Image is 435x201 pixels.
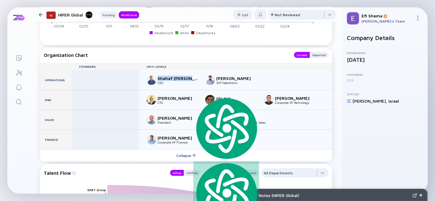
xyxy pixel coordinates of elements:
[230,24,240,28] tspan: 08/20
[100,11,117,19] button: Funding
[347,78,423,82] div: N/A
[352,98,387,104] div: [PERSON_NAME] ,
[147,135,156,144] img: Yossi Shoham picture
[347,92,423,96] div: Offices
[7,79,30,94] a: Reminders
[158,121,198,124] div: President
[147,115,156,125] img: Yoram Neuman picture
[216,81,257,85] div: SVP Operations
[312,20,314,24] tspan: 0
[79,24,88,28] tspan: 02/10
[419,194,422,197] img: Open Notes
[205,95,215,105] img: nir gur picture
[347,34,423,41] h2: Company Details
[173,151,200,160] div: Collapse
[158,115,198,121] div: [PERSON_NAME]
[193,97,259,160] img: logo.svg
[362,19,413,24] div: [PERSON_NAME]'s Team
[51,20,54,24] tspan: 0
[147,95,156,105] img: Yoel Jacobsen picture
[206,24,213,28] tspan: 11/18
[40,130,72,149] div: Finance
[347,51,423,55] div: Established
[158,96,198,101] div: [PERSON_NAME]
[158,101,198,104] div: CTO
[119,11,139,19] button: Workforce
[184,170,200,176] button: Outflow
[264,95,274,105] img: Saar Blitz picture
[259,193,410,198] div: Notes ( HIPER Global )
[158,135,198,141] div: [PERSON_NAME]
[130,24,139,28] tspan: 08/13
[100,12,117,18] div: Funding
[205,75,215,85] img: Nir Grinberg picture
[44,168,164,177] div: Talent Flow
[275,101,315,104] div: Corporate VP Technology
[255,24,265,28] tspan: 05/22
[58,11,93,19] div: HIPER Global
[40,110,72,130] div: Sales
[46,12,56,19] div: 15
[7,94,30,109] a: Search
[158,76,198,81] div: Shahaf [PERSON_NAME]
[310,52,329,58] button: Departed
[106,24,112,28] tspan: 11/11
[347,99,351,103] img: Israel Flag
[7,65,30,79] a: Investor Map
[347,57,423,63] div: [DATE]
[119,12,139,18] div: Workforce
[216,76,257,81] div: [PERSON_NAME]
[54,24,64,28] tspan: 05/08
[44,52,288,58] div: Organization Chart
[40,70,72,90] div: Operations
[275,96,315,101] div: [PERSON_NAME]
[347,73,423,76] div: Founders
[72,65,139,68] div: Founders
[170,170,184,176] button: Inflow
[362,13,413,18] div: Efi Shema
[415,16,420,20] img: Menu
[389,98,399,104] div: Israel
[275,13,300,17] div: Not Reviewed
[294,52,310,58] button: Current
[158,81,198,85] div: CEO
[216,96,257,101] div: nir gur
[40,90,72,110] div: R&D
[147,75,156,85] img: Shahaf Shrager picture
[139,65,332,68] div: VP/C-Levels
[233,10,252,20] button: List
[413,193,417,198] img: Expand Notes
[347,12,359,24] img: Efi Profile Picture
[105,192,106,196] text: 4
[180,24,189,28] tspan: 02/17
[280,24,290,28] tspan: 02/24
[158,141,198,144] div: Corporate VP Finance
[154,24,164,28] tspan: 05/15
[7,50,30,65] a: Lists
[87,188,106,192] text: EMET Group
[40,149,332,162] button: Collapse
